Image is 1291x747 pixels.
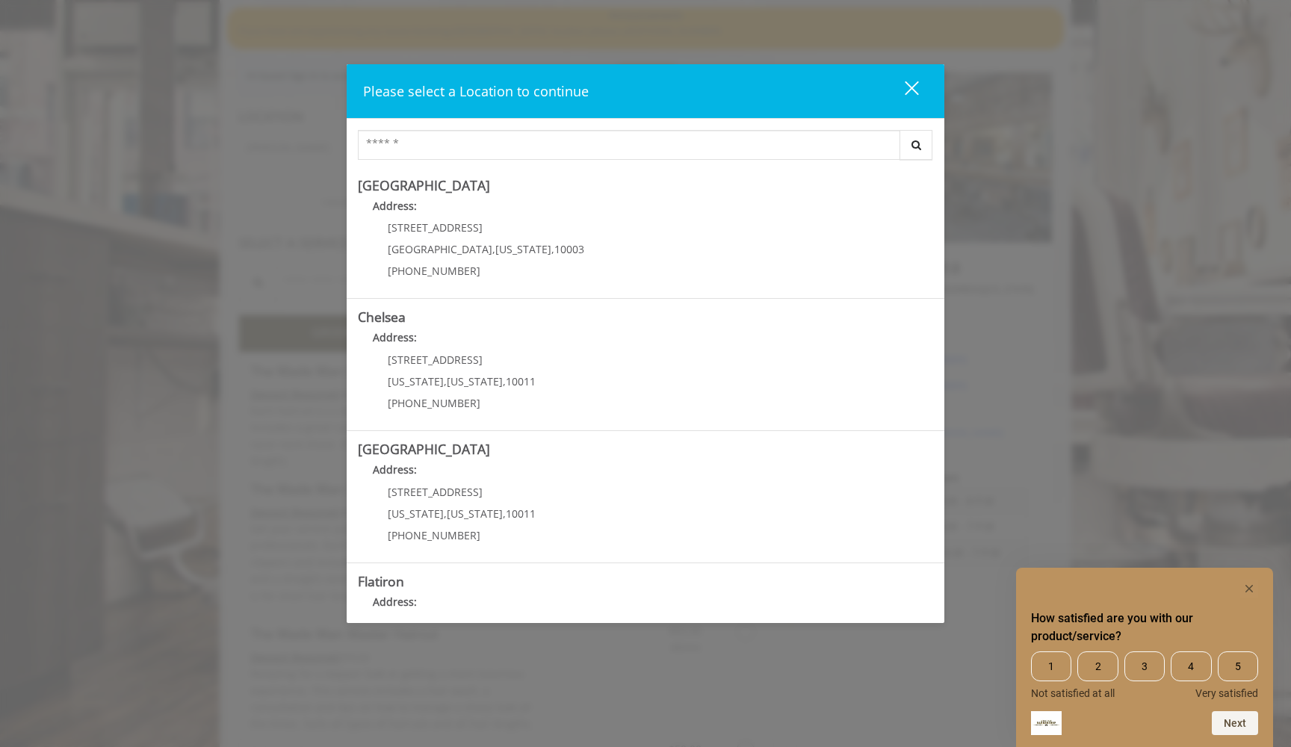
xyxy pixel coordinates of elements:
span: [US_STATE] [495,242,551,256]
div: How satisfied are you with our product/service? Select an option from 1 to 5, with 1 being Not sa... [1031,580,1258,735]
b: Address: [373,462,417,477]
b: [GEOGRAPHIC_DATA] [358,440,490,458]
div: How satisfied are you with our product/service? Select an option from 1 to 5, with 1 being Not sa... [1031,651,1258,699]
span: , [503,374,506,388]
span: [GEOGRAPHIC_DATA] [388,242,492,256]
span: 10011 [506,506,536,521]
span: 4 [1171,651,1211,681]
span: 2 [1077,651,1118,681]
span: [PHONE_NUMBER] [388,396,480,410]
b: Chelsea [358,308,406,326]
span: Please select a Location to continue [363,82,589,100]
button: close dialog [877,75,928,106]
span: [US_STATE] [388,506,444,521]
b: Address: [373,330,417,344]
span: , [503,506,506,521]
b: Flatiron [358,572,404,590]
span: [PHONE_NUMBER] [388,528,480,542]
b: [GEOGRAPHIC_DATA] [358,176,490,194]
b: Address: [373,595,417,609]
span: 1 [1031,651,1071,681]
span: Not satisfied at all [1031,687,1115,699]
input: Search Center [358,130,900,160]
span: [STREET_ADDRESS] [388,485,483,499]
span: [US_STATE] [447,374,503,388]
span: 10011 [506,374,536,388]
span: [STREET_ADDRESS] [388,353,483,367]
span: , [551,242,554,256]
div: Center Select [358,130,933,167]
span: [STREET_ADDRESS] [388,220,483,235]
i: Search button [908,140,925,150]
span: [US_STATE] [388,374,444,388]
span: , [492,242,495,256]
span: [PHONE_NUMBER] [388,264,480,278]
span: 3 [1124,651,1165,681]
span: 5 [1218,651,1258,681]
span: , [444,506,447,521]
button: Hide survey [1240,580,1258,598]
button: Next question [1212,711,1258,735]
span: Very satisfied [1195,687,1258,699]
span: , [444,374,447,388]
h2: How satisfied are you with our product/service? Select an option from 1 to 5, with 1 being Not sa... [1031,610,1258,645]
span: [US_STATE] [447,506,503,521]
div: close dialog [888,80,917,102]
b: Address: [373,199,417,213]
span: 10003 [554,242,584,256]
